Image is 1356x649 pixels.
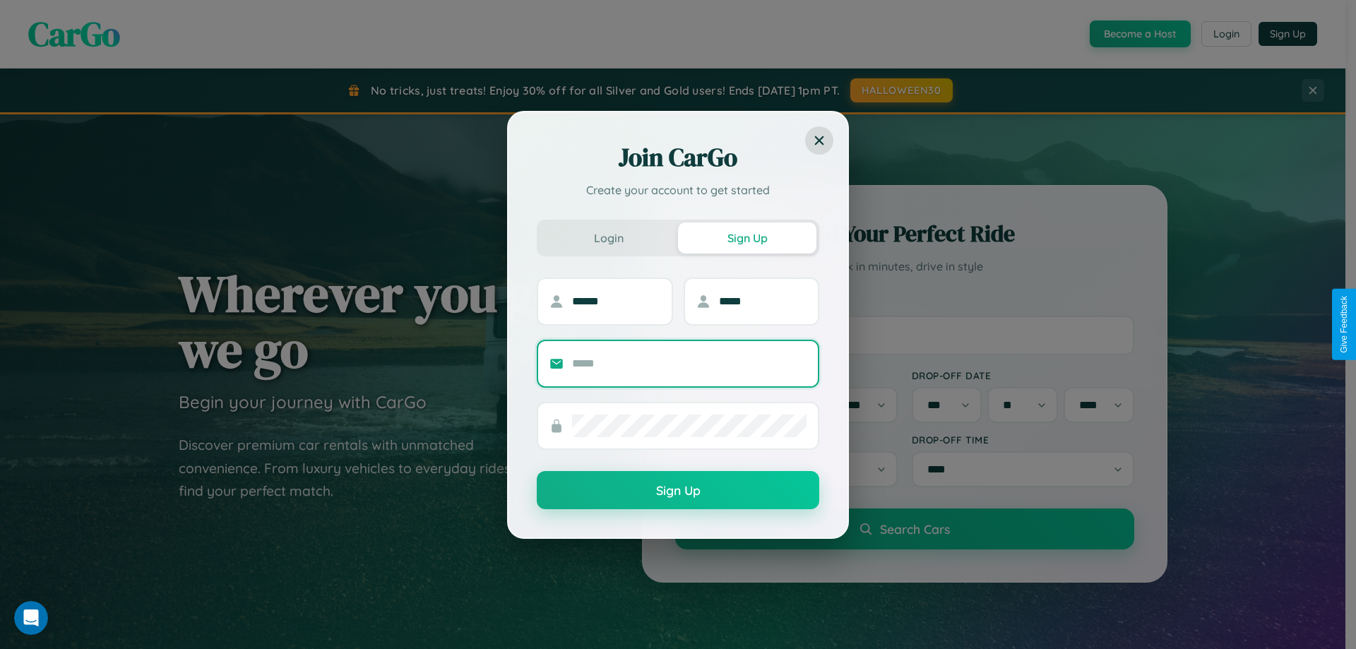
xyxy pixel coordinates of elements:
button: Sign Up [537,471,819,509]
button: Sign Up [678,222,816,254]
p: Create your account to get started [537,181,819,198]
div: Give Feedback [1339,296,1349,353]
button: Login [540,222,678,254]
h2: Join CarGo [537,141,819,174]
iframe: Intercom live chat [14,601,48,635]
